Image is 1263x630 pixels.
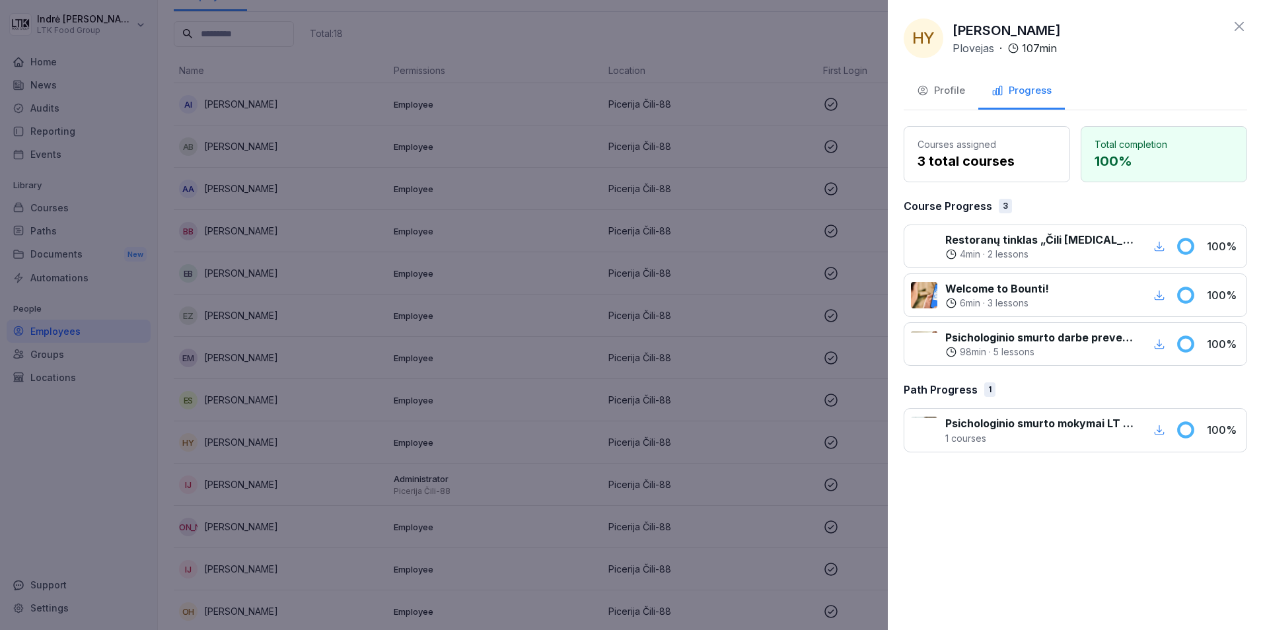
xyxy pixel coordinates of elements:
p: [PERSON_NAME] [953,20,1061,40]
p: Plovejas [953,40,994,56]
p: 1 courses [945,431,1135,445]
p: Welcome to Bounti! [945,281,1049,297]
div: · [953,40,1057,56]
p: 100 % [1207,287,1240,303]
div: 1 [984,382,995,397]
p: 3 lessons [988,297,1028,310]
button: Progress [978,74,1065,110]
div: Progress [992,83,1052,98]
p: Courses assigned [918,137,1056,151]
div: · [945,345,1135,359]
p: 6 min [960,297,980,310]
p: Restoranų tinklas „Čili [MEDICAL_DATA]" - Sėkmės istorija ir praktika [945,232,1135,248]
p: 100 % [1095,151,1233,171]
div: HY [904,18,943,58]
p: Psichologinio smurto mokymai LT ir RU - visos pareigybės [945,415,1135,431]
div: 3 [999,199,1012,213]
p: 100 % [1207,238,1240,254]
p: Path Progress [904,382,978,398]
p: 2 lessons [988,248,1028,261]
p: 3 total courses [918,151,1056,171]
p: Psichologinio smurto darbe prevencijos mokymai [945,330,1135,345]
p: Total completion [1095,137,1233,151]
div: Profile [917,83,965,98]
p: 5 lessons [993,345,1034,359]
div: · [945,248,1135,261]
p: 100 % [1207,422,1240,438]
div: · [945,297,1049,310]
p: 107 min [1022,40,1057,56]
p: 98 min [960,345,986,359]
p: 4 min [960,248,980,261]
button: Profile [904,74,978,110]
p: Course Progress [904,198,992,214]
p: 100 % [1207,336,1240,352]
